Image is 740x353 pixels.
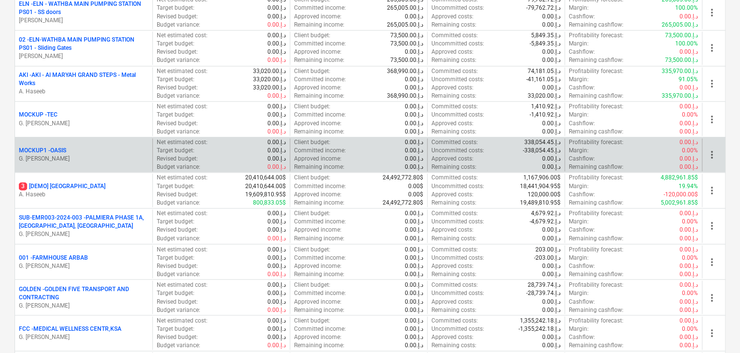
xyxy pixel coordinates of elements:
p: Net estimated cost : [157,245,207,253]
p: 0.00د.إ.‏ [267,138,286,147]
p: Remaining costs : [431,21,476,29]
p: MOCKUP1 - OASIS [19,147,66,155]
span: more_vert [706,42,718,54]
p: 0.00د.إ.‏ [680,155,698,163]
p: 0.00% [682,111,698,119]
p: Revised budget : [157,226,198,234]
p: Committed costs : [431,138,478,147]
p: Remaining costs : [431,270,476,278]
p: Budget variance : [157,56,200,64]
p: Budget variance : [157,21,200,29]
p: 0.00د.إ.‏ [542,262,561,270]
p: Net estimated cost : [157,103,207,111]
iframe: Chat Widget [692,307,740,353]
p: 0.00د.إ.‏ [542,13,561,21]
p: Target budget : [157,218,194,226]
p: Uncommitted costs : [431,253,484,262]
p: Revised budget : [157,13,198,21]
p: 368,990.00د.إ.‏ [387,67,423,75]
p: G. [PERSON_NAME] [19,119,148,128]
p: 5,849.35د.إ.‏ [531,31,561,40]
p: 0.00د.إ.‏ [680,163,698,171]
p: 33,020.00د.إ.‏ [253,84,286,92]
p: Remaining income : [294,235,344,243]
p: 0.00د.إ.‏ [680,226,698,234]
p: 0.00د.إ.‏ [680,119,698,128]
p: 338,054.45د.إ.‏ [524,138,561,147]
p: 0.00د.إ.‏ [405,209,423,218]
p: 0.00د.إ.‏ [267,13,286,21]
p: Profitability forecast : [569,67,623,75]
p: -79,762.72د.إ.‏ [526,4,561,12]
p: Cashflow : [569,84,595,92]
p: 73,500.00د.إ.‏ [390,31,423,40]
p: Revised budget : [157,119,198,128]
p: 0.00$ [408,191,423,199]
p: Margin : [569,75,589,84]
p: Approved income : [294,13,341,21]
p: 0.00د.إ.‏ [405,289,423,297]
p: Committed income : [294,75,346,84]
p: Remaining cashflow : [569,128,623,136]
p: 0.00د.إ.‏ [680,128,698,136]
p: Budget variance : [157,128,200,136]
p: 20,410,644.00$ [245,182,286,191]
p: 0.00د.إ.‏ [680,235,698,243]
p: Remaining costs : [431,199,476,207]
p: Uncommitted costs : [431,147,484,155]
p: Approved income : [294,226,341,234]
p: 0.00د.إ.‏ [542,84,561,92]
p: 0.00د.إ.‏ [267,270,286,278]
p: Uncommitted costs : [431,75,484,84]
p: 33,020.00د.إ.‏ [253,67,286,75]
p: 001 - FARMHOUSE ARBAB [19,253,88,262]
p: Net estimated cost : [157,67,207,75]
p: 0.00د.إ.‏ [267,111,286,119]
p: Remaining cashflow : [569,92,623,100]
p: 0.00د.إ.‏ [405,147,423,155]
p: 0.00د.إ.‏ [542,155,561,163]
p: 73,500.00د.إ.‏ [390,56,423,64]
p: 265,005.00د.إ.‏ [662,21,698,29]
p: 0.00د.إ.‏ [542,48,561,56]
p: Uncommitted costs : [431,111,484,119]
p: Uncommitted costs : [431,4,484,12]
p: 0.00د.إ.‏ [267,128,286,136]
p: 1,410.92د.إ.‏ [531,103,561,111]
p: Target budget : [157,40,194,48]
p: 24,492,772.80$ [383,199,423,207]
p: 0.00د.إ.‏ [405,163,423,171]
p: Committed costs : [431,174,478,182]
p: 33,020.00د.إ.‏ [253,75,286,84]
p: Uncommitted costs : [431,218,484,226]
p: Client budget : [294,245,330,253]
p: 335,970.00د.إ.‏ [662,67,698,75]
p: Approved costs : [431,191,474,199]
p: SUB-EMR003-2024-003 - PALMIERA PHASE 1A, [GEOGRAPHIC_DATA], [GEOGRAPHIC_DATA] [19,214,148,230]
p: Committed income : [294,111,346,119]
p: Approved costs : [431,48,474,56]
div: MOCKUP -TECG. [PERSON_NAME] [19,111,148,127]
p: Uncommitted costs : [431,289,484,297]
p: Remaining income : [294,270,344,278]
p: G. [PERSON_NAME] [19,262,148,270]
p: Profitability forecast : [569,103,623,111]
p: Remaining income : [294,128,344,136]
p: Cashflow : [569,262,595,270]
p: -203.00د.إ.‏ [534,253,561,262]
p: Approved costs : [431,84,474,92]
p: 5,002,961.85$ [661,199,698,207]
p: Margin : [569,147,589,155]
p: 265,005.00د.إ.‏ [387,21,423,29]
p: 0.00د.إ.‏ [405,84,423,92]
p: Target budget : [157,147,194,155]
p: Profitability forecast : [569,138,623,147]
p: -120,000.00$ [664,191,698,199]
p: Committed income : [294,4,346,12]
p: 265,005.00د.إ.‏ [387,4,423,12]
p: Margin : [569,111,589,119]
p: Approved costs : [431,13,474,21]
p: 0.00د.إ.‏ [267,21,286,29]
p: Committed income : [294,289,346,297]
div: 001 -FARMHOUSE ARBABG. [PERSON_NAME] [19,253,148,270]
